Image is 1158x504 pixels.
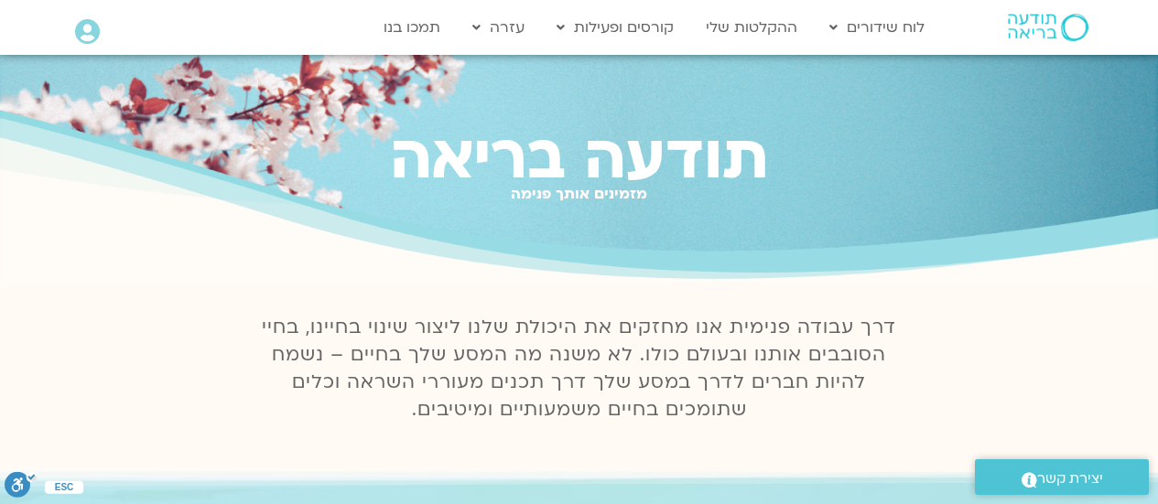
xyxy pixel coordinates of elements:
[1008,14,1088,41] img: תודעה בריאה
[463,10,534,45] a: עזרה
[1037,466,1103,491] span: יצירת קשר
[697,10,806,45] a: ההקלטות שלי
[975,459,1149,495] a: יצירת קשר
[374,10,449,45] a: תמכו בנו
[820,10,934,45] a: לוח שידורים
[547,10,683,45] a: קורסים ופעילות
[252,314,907,424] p: דרך עבודה פנימית אנו מחזקים את היכולת שלנו ליצור שינוי בחיינו, בחיי הסובבים אותנו ובעולם כולו. לא...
